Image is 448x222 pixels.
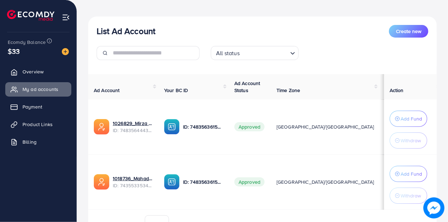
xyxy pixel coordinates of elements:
button: Create new [389,25,428,38]
span: Create new [396,28,421,35]
span: Ad Account Status [234,80,260,94]
button: Withdraw [390,132,427,149]
a: 1026829_Mirza Hassnain_1742403147959 [113,120,153,127]
div: <span class='underline'>1026829_Mirza Hassnain_1742403147959</span></br>7483564443801206785 [113,120,153,134]
h3: List Ad Account [97,26,155,36]
button: Add Fund [390,111,427,127]
span: Overview [22,68,44,75]
p: Withdraw [401,191,421,200]
span: Payment [22,103,42,110]
img: ic-ads-acc.e4c84228.svg [94,174,109,190]
span: All status [215,48,241,58]
p: Add Fund [401,170,422,178]
span: Ecomdy Balance [8,39,46,46]
p: Withdraw [401,136,421,145]
span: My ad accounts [22,86,58,93]
div: Search for option [211,46,299,60]
span: Billing [22,138,37,145]
span: ID: 7435533534087036945 [113,182,153,189]
span: Approved [234,122,265,131]
span: [GEOGRAPHIC_DATA]/[GEOGRAPHIC_DATA] [277,123,374,130]
span: Time Zone [277,87,300,94]
a: Billing [5,135,71,149]
a: Payment [5,100,71,114]
span: Action [390,87,404,94]
button: Withdraw [390,188,427,204]
span: Approved [234,177,265,187]
img: ic-ads-acc.e4c84228.svg [94,119,109,135]
img: image [423,197,444,218]
span: Ad Account [94,87,120,94]
p: ID: 7483563615300272136 [183,178,223,186]
span: Product Links [22,121,53,128]
button: Add Fund [390,166,427,182]
a: My ad accounts [5,82,71,96]
img: ic-ba-acc.ded83a64.svg [164,174,180,190]
a: Overview [5,65,71,79]
a: 1018736_Mahad Keratin_1731220068476 [113,175,153,182]
input: Search for option [242,47,287,58]
a: Product Links [5,117,71,131]
img: image [62,48,69,55]
img: logo [7,10,54,21]
span: Your BC ID [164,87,188,94]
div: <span class='underline'>1018736_Mahad Keratin_1731220068476</span></br>7435533534087036945 [113,175,153,189]
span: $33 [8,46,20,56]
span: ID: 7483564443801206785 [113,127,153,134]
p: ID: 7483563615300272136 [183,123,223,131]
p: Add Fund [401,115,422,123]
img: ic-ba-acc.ded83a64.svg [164,119,180,135]
img: menu [62,13,70,21]
span: [GEOGRAPHIC_DATA]/[GEOGRAPHIC_DATA] [277,178,374,185]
